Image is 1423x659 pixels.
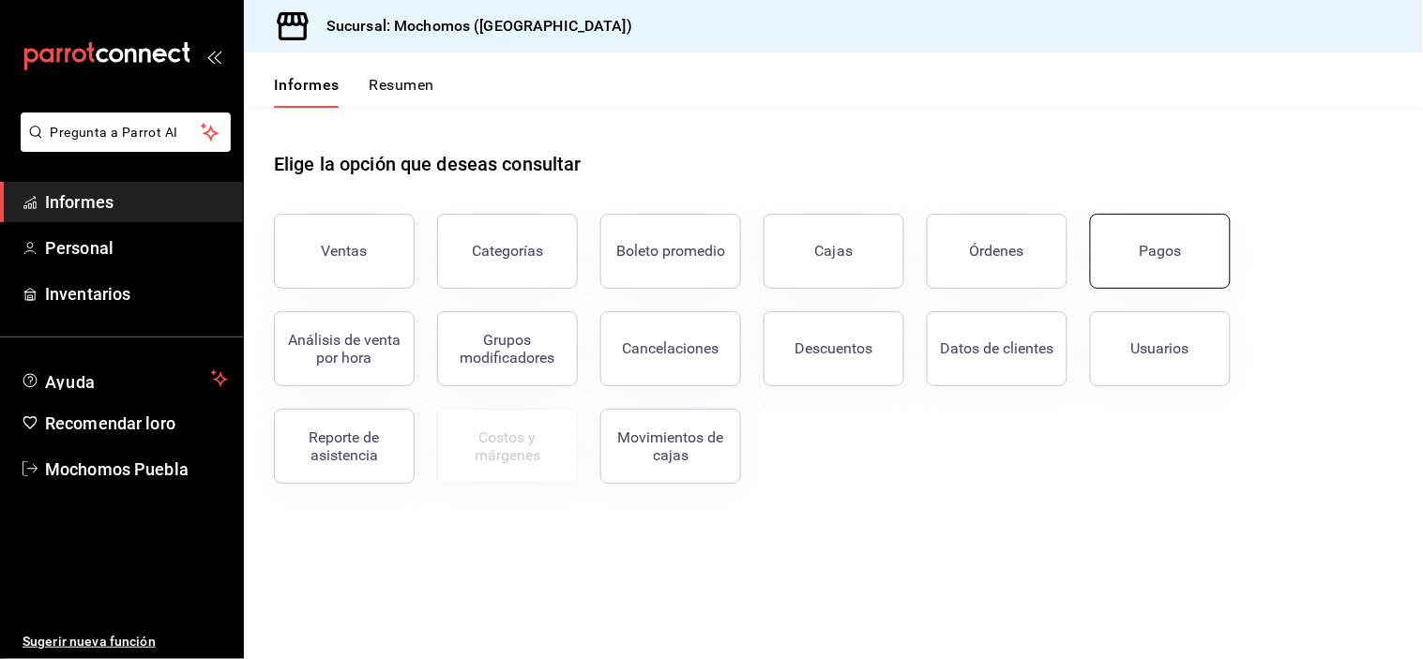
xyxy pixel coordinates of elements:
font: Pregunta a Parrot AI [51,125,178,140]
font: Ventas [322,242,368,260]
font: Sucursal: Mochomos ([GEOGRAPHIC_DATA]) [326,17,632,35]
button: Boleto promedio [600,214,741,289]
button: Categorías [437,214,578,289]
font: Inventarios [45,284,130,304]
button: Descuentos [764,311,904,386]
font: Grupos modificadores [461,331,555,367]
font: Usuarios [1131,339,1189,357]
div: pestañas de navegación [274,75,434,108]
button: Datos de clientes [927,311,1067,386]
font: Informes [45,192,114,212]
a: Cajas [764,214,904,289]
button: Movimientos de cajas [600,409,741,484]
font: Sugerir nueva función [23,634,156,649]
button: abrir_cajón_menú [206,49,221,64]
a: Pregunta a Parrot AI [13,136,231,156]
button: Grupos modificadores [437,311,578,386]
font: Cajas [815,242,854,260]
font: Pagos [1140,242,1182,260]
font: Informes [274,76,340,94]
font: Resumen [370,76,434,94]
font: Elige la opción que deseas consultar [274,153,582,175]
font: Personal [45,238,114,258]
font: Recomendar loro [45,413,175,433]
font: Cancelaciones [623,339,719,357]
button: Contrata inventarios para ver este informe [437,409,578,484]
font: Mochomos Puebla [45,459,189,479]
button: Pregunta a Parrot AI [21,112,231,152]
button: Órdenes [927,214,1067,289]
font: Reporte de asistencia [310,428,380,464]
button: Usuarios [1090,311,1231,386]
button: Cancelaciones [600,311,741,386]
button: Análisis de venta por hora [274,311,415,386]
font: Descuentos [795,339,873,357]
font: Costos y márgenes [475,428,540,464]
button: Reporte de asistencia [274,409,415,484]
button: Pagos [1090,214,1231,289]
font: Ayuda [45,372,96,392]
font: Análisis de venta por hora [288,331,401,367]
font: Movimientos de cajas [618,428,724,464]
font: Boleto promedio [616,242,725,260]
font: Órdenes [970,242,1024,260]
font: Categorías [472,242,543,260]
font: Datos de clientes [941,339,1054,357]
button: Ventas [274,214,415,289]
